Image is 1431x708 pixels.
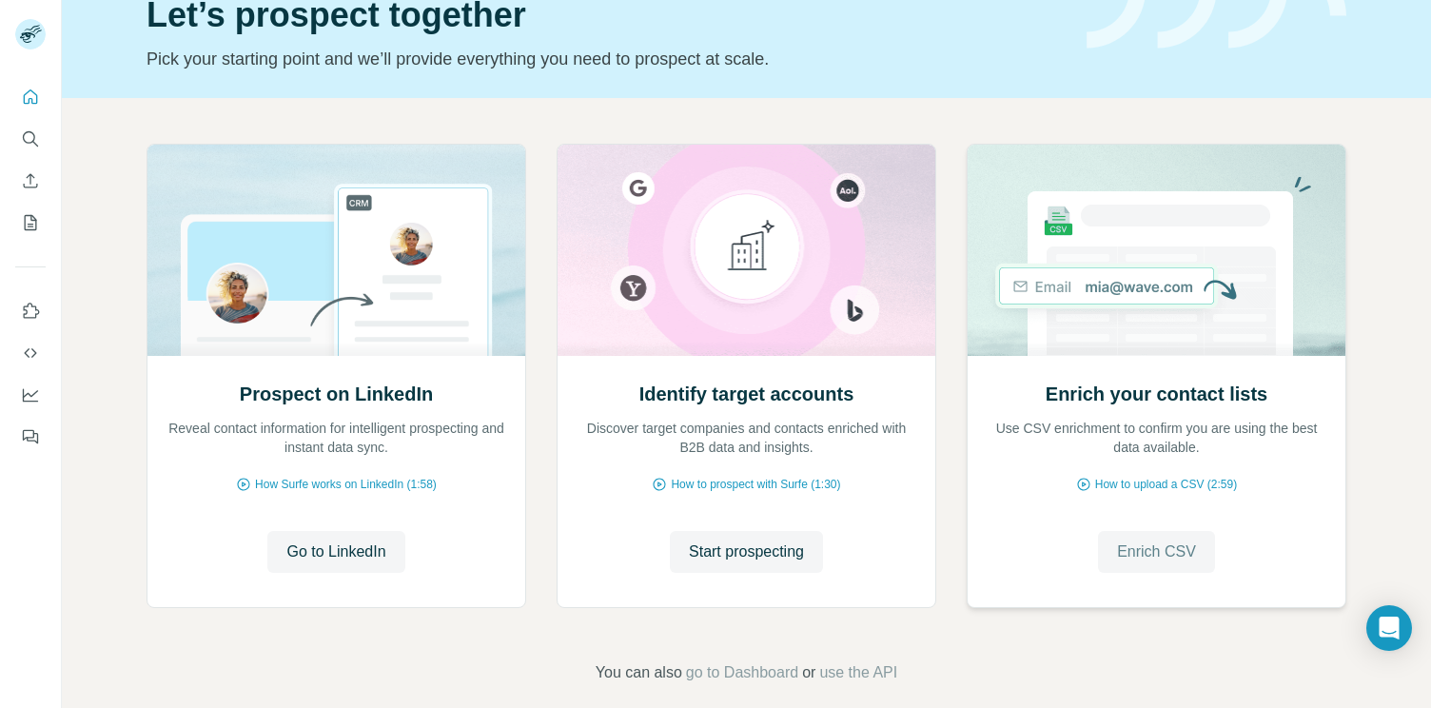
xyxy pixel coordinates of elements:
img: Prospect on LinkedIn [147,145,526,356]
p: Discover target companies and contacts enriched with B2B data and insights. [577,419,916,457]
button: Search [15,122,46,156]
button: Enrich CSV [1098,531,1215,573]
span: How to prospect with Surfe (1:30) [671,476,840,493]
p: Reveal contact information for intelligent prospecting and instant data sync. [167,419,506,457]
h2: Identify target accounts [639,381,854,407]
p: Pick your starting point and we’ll provide everything you need to prospect at scale. [147,46,1064,72]
button: Dashboard [15,378,46,412]
button: Use Surfe API [15,336,46,370]
h2: Prospect on LinkedIn [240,381,433,407]
button: Go to LinkedIn [267,531,404,573]
h2: Enrich your contact lists [1046,381,1267,407]
img: Enrich your contact lists [967,145,1346,356]
button: go to Dashboard [686,661,798,684]
img: Identify target accounts [557,145,936,356]
button: Enrich CSV [15,164,46,198]
span: Go to LinkedIn [286,541,385,563]
div: Open Intercom Messenger [1366,605,1412,651]
span: You can also [596,661,682,684]
span: How Surfe works on LinkedIn (1:58) [255,476,437,493]
button: Start prospecting [670,531,823,573]
button: use the API [819,661,897,684]
span: or [802,661,815,684]
span: Start prospecting [689,541,804,563]
button: Feedback [15,420,46,454]
button: Quick start [15,80,46,114]
span: Enrich CSV [1117,541,1196,563]
p: Use CSV enrichment to confirm you are using the best data available. [987,419,1326,457]
span: How to upload a CSV (2:59) [1095,476,1237,493]
button: My lists [15,206,46,240]
button: Use Surfe on LinkedIn [15,294,46,328]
